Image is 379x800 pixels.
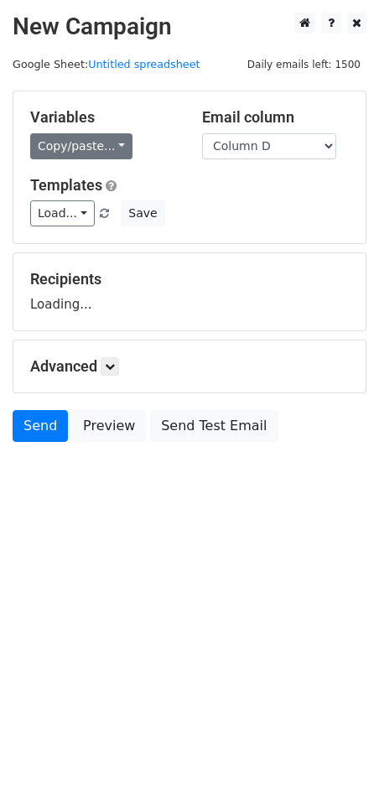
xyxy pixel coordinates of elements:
iframe: Chat Widget [295,719,379,800]
h5: Advanced [30,357,349,376]
h5: Email column [202,108,349,127]
a: Templates [30,176,102,194]
a: Send [13,410,68,442]
h5: Recipients [30,270,349,288]
button: Save [121,200,164,226]
a: Untitled spreadsheet [88,58,200,70]
small: Google Sheet: [13,58,200,70]
div: Loading... [30,270,349,314]
a: Send Test Email [150,410,278,442]
a: Daily emails left: 1500 [241,58,366,70]
h5: Variables [30,108,177,127]
a: Preview [72,410,146,442]
a: Copy/paste... [30,133,132,159]
span: Daily emails left: 1500 [241,55,366,74]
h2: New Campaign [13,13,366,41]
a: Load... [30,200,95,226]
